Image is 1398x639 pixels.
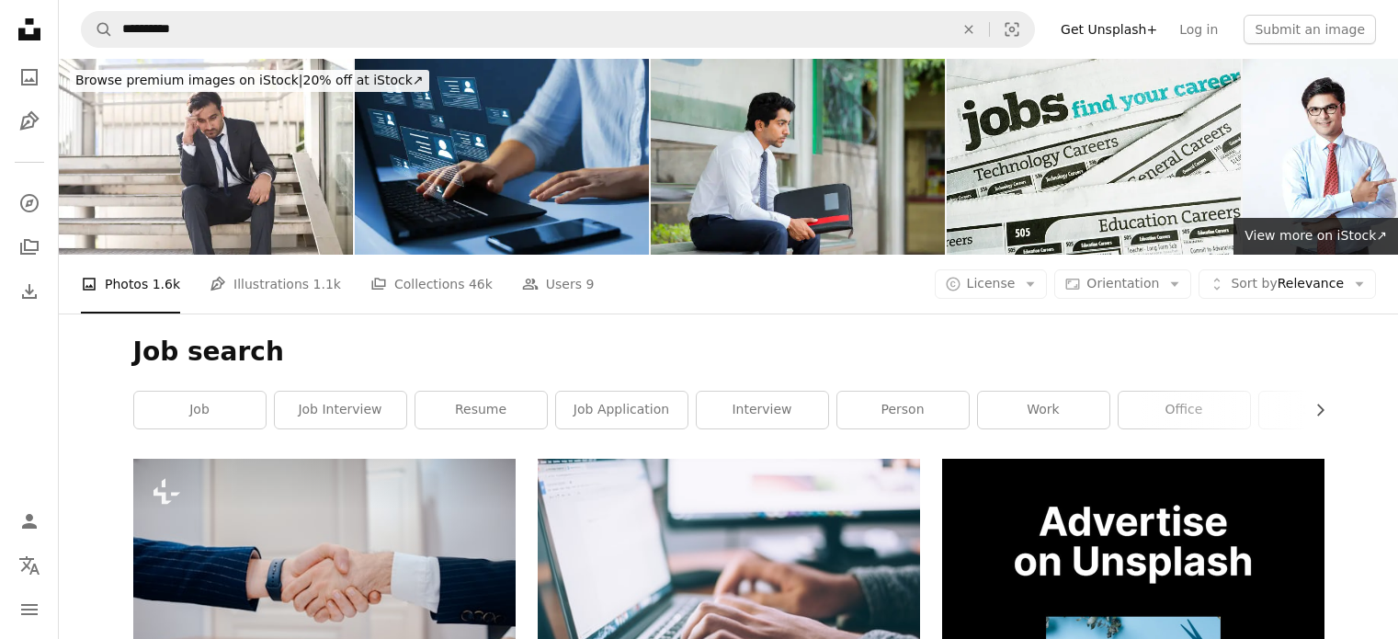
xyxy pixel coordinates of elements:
[11,273,48,310] a: Download History
[1086,276,1159,291] span: Orientation
[11,547,48,584] button: Language
[978,392,1109,428] a: work
[1231,276,1277,291] span: Sort by
[556,392,688,428] a: job application
[469,274,493,294] span: 46k
[75,73,302,87] span: Browse premium images on iStock |
[990,12,1034,47] button: Visual search
[275,392,406,428] a: job interview
[11,229,48,266] a: Collections
[370,255,493,314] a: Collections 46k
[415,392,547,428] a: resume
[1303,392,1324,428] button: scroll list to the right
[70,70,429,92] div: 20% off at iStock ↗
[11,503,48,540] a: Log in / Sign up
[11,591,48,628] button: Menu
[837,392,969,428] a: person
[133,336,1324,369] h1: Job search
[11,185,48,222] a: Explore
[11,59,48,96] a: Photos
[1168,15,1229,44] a: Log in
[313,274,341,294] span: 1.1k
[522,255,595,314] a: Users 9
[1259,392,1391,428] a: search
[947,59,1241,255] img: Job Search and Employment, Occupation Opportunity Classified Ad Newspaper Page
[81,11,1035,48] form: Find visuals sitewide
[59,59,440,103] a: Browse premium images on iStock|20% off at iStock↗
[1054,269,1191,299] button: Orientation
[949,12,989,47] button: Clear
[538,577,920,594] a: person using MacBook Pro
[586,274,595,294] span: 9
[133,577,516,594] a: a close up of two people shaking hands
[1119,392,1250,428] a: office
[1199,269,1376,299] button: Sort byRelevance
[1050,15,1168,44] a: Get Unsplash+
[1233,218,1398,255] a: View more on iStock↗
[651,59,945,255] img: Young Businessman on the city. stock photo
[82,12,113,47] button: Search Unsplash
[1244,15,1376,44] button: Submit an image
[355,59,649,255] img: Human resource manager checks the CV online to choose the perfect employee for his business.Onlin...
[1245,228,1387,243] span: View more on iStock ↗
[210,255,341,314] a: Illustrations 1.1k
[134,392,266,428] a: job
[11,103,48,140] a: Illustrations
[967,276,1016,291] span: License
[697,392,828,428] a: interview
[1231,275,1344,293] span: Relevance
[59,59,353,255] img: Business failure
[935,269,1048,299] button: License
